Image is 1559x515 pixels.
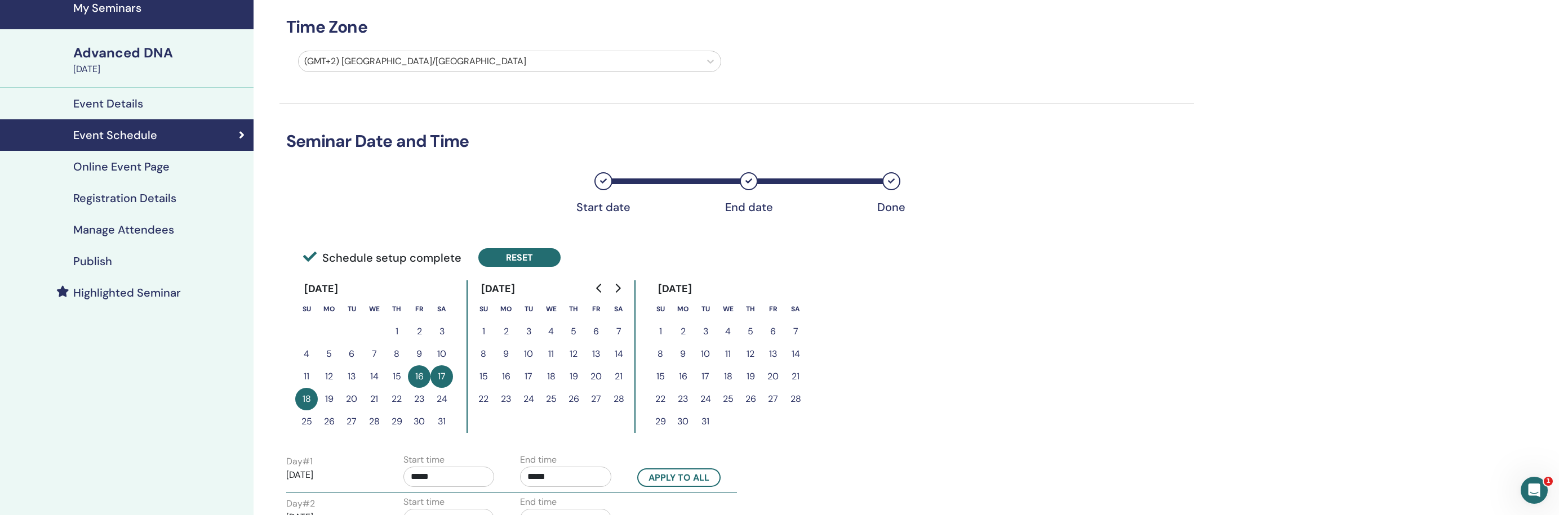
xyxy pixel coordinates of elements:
[495,298,517,320] th: Monday
[73,62,247,76] div: [DATE]
[717,320,739,343] button: 4
[363,410,385,433] button: 28
[694,298,717,320] th: Tuesday
[649,343,672,365] button: 8
[303,249,461,266] span: Schedule setup complete
[721,200,777,214] div: End date
[430,320,453,343] button: 3
[73,160,170,173] h4: Online Event Page
[472,343,495,365] button: 8
[295,410,318,433] button: 25
[495,320,517,343] button: 2
[73,223,174,236] h4: Manage Attendees
[739,365,762,388] button: 19
[762,388,784,410] button: 27
[739,298,762,320] th: Thursday
[784,320,807,343] button: 7
[430,298,453,320] th: Saturday
[562,343,585,365] button: 12
[408,388,430,410] button: 23
[385,410,408,433] button: 29
[430,365,453,388] button: 17
[607,388,630,410] button: 28
[585,298,607,320] th: Friday
[363,388,385,410] button: 21
[562,365,585,388] button: 19
[694,343,717,365] button: 10
[472,365,495,388] button: 15
[784,343,807,365] button: 14
[672,410,694,433] button: 30
[340,388,363,410] button: 20
[649,388,672,410] button: 22
[694,410,717,433] button: 31
[649,365,672,388] button: 15
[318,365,340,388] button: 12
[739,388,762,410] button: 26
[73,97,143,110] h4: Event Details
[637,468,721,487] button: Apply to all
[495,343,517,365] button: 9
[73,43,247,62] div: Advanced DNA
[408,343,430,365] button: 9
[672,388,694,410] button: 23
[73,286,181,299] h4: Highlighted Seminar
[1544,477,1553,486] span: 1
[762,365,784,388] button: 20
[318,388,340,410] button: 19
[472,298,495,320] th: Sunday
[590,277,609,299] button: Go to previous month
[517,298,540,320] th: Tuesday
[385,298,408,320] th: Thursday
[585,365,607,388] button: 20
[520,453,557,467] label: End time
[385,388,408,410] button: 22
[517,388,540,410] button: 24
[562,320,585,343] button: 5
[286,468,377,482] p: [DATE]
[717,388,739,410] button: 25
[649,320,672,343] button: 1
[607,298,630,320] th: Saturday
[784,388,807,410] button: 28
[540,388,562,410] button: 25
[540,298,562,320] th: Wednesday
[495,365,517,388] button: 16
[408,298,430,320] th: Friday
[562,388,585,410] button: 26
[562,298,585,320] th: Thursday
[66,43,254,76] a: Advanced DNA[DATE]
[739,320,762,343] button: 5
[607,365,630,388] button: 21
[472,280,525,298] div: [DATE]
[73,1,247,15] h4: My Seminars
[472,320,495,343] button: 1
[430,388,453,410] button: 24
[672,298,694,320] th: Monday
[279,131,1194,151] h3: Seminar Date and Time
[279,17,1194,37] h3: Time Zone
[295,280,348,298] div: [DATE]
[717,343,739,365] button: 11
[609,277,627,299] button: Go to next month
[762,298,784,320] th: Friday
[762,320,784,343] button: 6
[784,298,807,320] th: Saturday
[340,365,363,388] button: 13
[495,388,517,410] button: 23
[540,365,562,388] button: 18
[408,320,430,343] button: 2
[585,343,607,365] button: 13
[363,298,385,320] th: Wednesday
[286,455,313,468] label: Day # 1
[73,128,157,142] h4: Event Schedule
[385,320,408,343] button: 1
[517,320,540,343] button: 3
[286,497,315,510] label: Day # 2
[1521,477,1548,504] iframe: Intercom live chat
[295,343,318,365] button: 4
[649,410,672,433] button: 29
[340,410,363,433] button: 27
[694,320,717,343] button: 3
[694,388,717,410] button: 24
